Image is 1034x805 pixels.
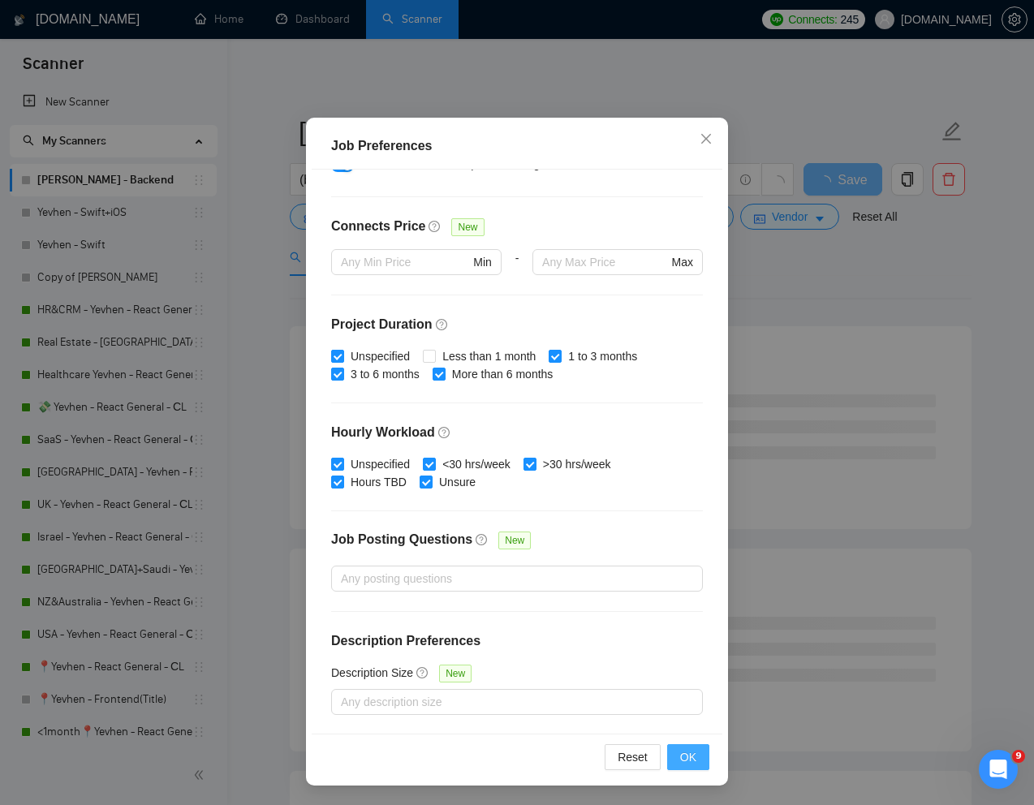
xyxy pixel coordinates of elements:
span: 1 to 3 months [562,347,644,365]
span: More than 6 months [446,365,560,383]
span: question-circle [429,220,442,233]
span: Unspecified [344,455,416,473]
span: OK [680,748,696,766]
button: Reset [605,744,661,770]
span: question-circle [476,533,489,546]
span: question-circle [436,318,449,331]
input: Any Min Price [341,253,470,271]
span: Less than 1 month [436,347,542,365]
span: Hours TBD [344,473,413,491]
span: Unsure [433,473,482,491]
span: close [700,132,713,145]
button: OK [667,744,709,770]
span: 3 to 6 months [344,365,426,383]
h4: Connects Price [331,217,425,236]
button: Close [684,118,728,161]
span: Min [473,253,492,271]
iframe: Intercom live chat [979,750,1018,789]
span: 9 [1012,750,1025,763]
h5: Description Size [331,664,413,682]
h4: Job Posting Questions [331,530,472,549]
h4: Hourly Workload [331,423,703,442]
input: Any Max Price [542,253,668,271]
span: New [451,218,484,236]
h4: Description Preferences [331,631,703,651]
span: question-circle [416,666,429,679]
span: Max [672,253,693,271]
span: question-circle [438,426,451,439]
span: New [439,665,472,682]
h4: Project Duration [331,315,703,334]
span: Reset [618,748,648,766]
span: New [498,532,531,549]
div: Job Preferences [331,136,703,156]
div: - [502,249,532,295]
span: Unspecified [344,347,416,365]
span: <30 hrs/week [436,455,517,473]
span: >30 hrs/week [536,455,618,473]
